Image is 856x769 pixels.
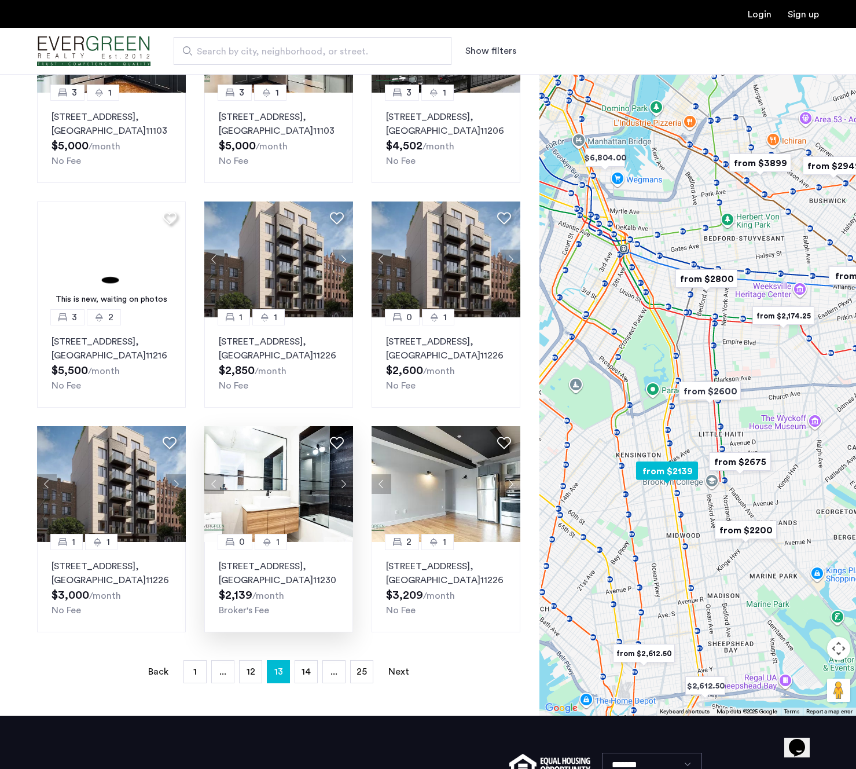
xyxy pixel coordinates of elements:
a: 32[STREET_ADDRESS], [GEOGRAPHIC_DATA]11216No Fee [37,317,186,408]
sub: /month [252,591,284,600]
span: 0 [406,310,412,324]
span: 13 [274,662,283,681]
button: Drag Pegman onto the map to open Street View [827,679,850,702]
span: 3 [72,310,77,324]
span: 1 [443,310,447,324]
img: 1998_638308343243165277.png [204,426,353,542]
button: Next apartment [166,474,186,494]
span: 2 [406,535,412,549]
button: Previous apartment [372,474,391,494]
button: Map camera controls [827,637,850,660]
span: Search by city, neighborhood, or street. [197,45,419,58]
sub: /month [255,367,286,376]
span: Map data ©2025 Google [717,709,777,715]
span: $2,600 [386,365,423,376]
span: 1 [276,535,280,549]
a: 31[STREET_ADDRESS], [GEOGRAPHIC_DATA]11206No Fee [372,93,520,183]
sub: /month [89,591,121,600]
div: from $2675 [704,449,776,475]
nav: Pagination [37,660,520,683]
div: from $2,174.25 [748,303,819,329]
button: Next apartment [333,474,353,494]
img: 2010_638411124293023327.jpeg [204,202,353,317]
span: No Fee [386,156,416,166]
sub: /month [88,367,120,376]
div: from $2139 [631,458,703,484]
div: from $3899 [725,150,796,176]
div: from $2800 [671,266,742,292]
sub: /month [89,142,120,151]
span: 3 [72,86,77,100]
img: logo [37,30,150,73]
span: 1 [193,667,197,676]
iframe: chat widget [784,723,821,757]
p: [STREET_ADDRESS] 11216 [52,335,171,362]
button: Keyboard shortcuts [660,708,710,716]
a: Report a map error [806,708,853,716]
span: 1 [72,535,75,549]
sub: /month [423,591,455,600]
div: from $2600 [674,378,745,404]
p: [STREET_ADDRESS] 11230 [219,559,339,587]
span: ... [219,667,226,676]
sub: /month [256,142,288,151]
span: ... [330,667,337,676]
span: $5,000 [219,140,256,152]
button: Previous apartment [204,250,224,269]
sub: /month [423,142,454,151]
input: Apartment Search [174,37,451,65]
a: 21[STREET_ADDRESS], [GEOGRAPHIC_DATA]11226No Fee [372,542,520,632]
a: 01[STREET_ADDRESS], [GEOGRAPHIC_DATA]11230Broker's Fee [204,542,353,632]
div: $6,804.00 [581,145,630,171]
a: Open this area in Google Maps (opens a new window) [542,701,581,716]
button: Next apartment [501,474,520,494]
span: 1 [443,535,446,549]
span: $2,139 [219,589,252,601]
p: [STREET_ADDRESS] 11103 [52,110,171,138]
img: 2010_638411124293023327.jpeg [372,202,520,317]
a: 11[STREET_ADDRESS], [GEOGRAPHIC_DATA]11226No Fee [204,317,353,408]
a: 31[STREET_ADDRESS], [GEOGRAPHIC_DATA]11103No Fee [204,93,353,183]
button: Previous apartment [37,474,57,494]
span: 1 [275,86,279,100]
button: Next apartment [501,250,520,269]
p: [STREET_ADDRESS] 11226 [219,335,339,362]
span: 1 [106,535,110,549]
button: Show or hide filters [465,44,516,58]
img: Google [542,701,581,716]
button: Previous apartment [204,474,224,494]
p: [STREET_ADDRESS] 11226 [52,559,171,587]
p: [STREET_ADDRESS] 11226 [386,335,506,362]
div: This is new, waiting on photos [43,294,180,306]
span: 1 [108,86,112,100]
span: 3 [239,86,244,100]
span: 0 [239,535,245,549]
sub: /month [423,367,455,376]
span: 25 [357,667,367,676]
img: 1.gif [37,202,186,317]
span: $3,000 [52,589,89,601]
img: 218_638509545598484653.jpeg [372,426,520,542]
a: This is new, waiting on photos [37,202,186,317]
span: 1 [239,310,243,324]
a: 31[STREET_ADDRESS], [GEOGRAPHIC_DATA]11103No Fee [37,93,186,183]
a: Login [748,10,771,19]
a: Back [146,661,170,683]
span: $5,500 [52,365,88,376]
p: [STREET_ADDRESS] 11206 [386,110,506,138]
span: $2,850 [219,365,255,376]
span: 14 [302,667,311,676]
p: [STREET_ADDRESS] 11226 [386,559,506,587]
span: No Fee [52,156,81,166]
button: Previous apartment [372,250,391,269]
a: Registration [788,10,819,19]
span: 1 [274,310,277,324]
span: 12 [247,667,255,676]
div: $2,612.50 [681,673,730,699]
span: $4,502 [386,140,423,152]
span: Broker's Fee [219,606,269,615]
span: 1 [443,86,446,100]
span: $5,000 [52,140,89,152]
p: [STREET_ADDRESS] 11103 [219,110,339,138]
div: from $2200 [710,517,781,543]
